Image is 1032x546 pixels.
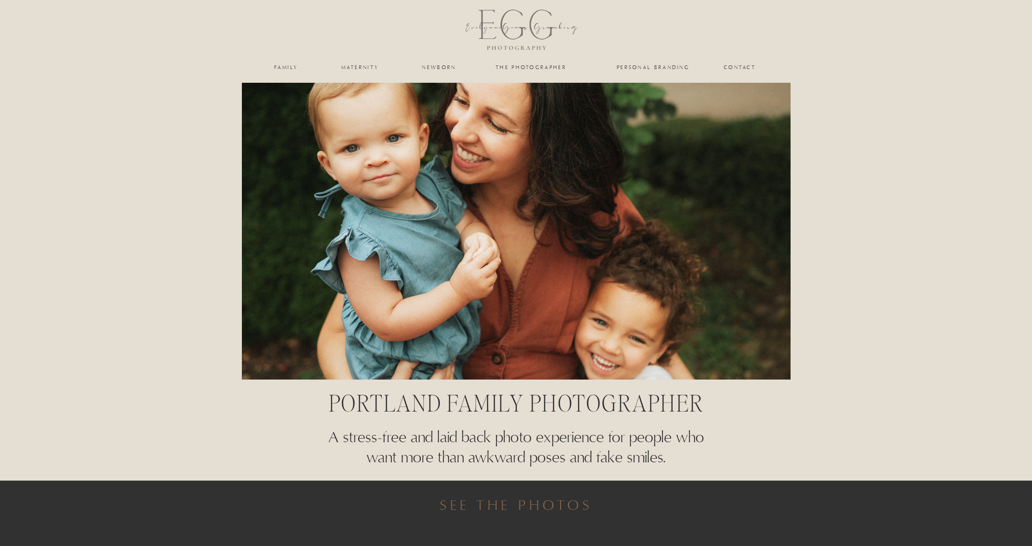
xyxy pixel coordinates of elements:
[341,64,379,70] a: maternity
[616,64,691,70] a: personal branding
[421,64,458,70] a: newborn
[268,64,305,70] a: family
[408,496,625,503] h3: see the photos
[325,428,708,469] p: A stress-free and laid back photo experience for people who want more than awkward poses and fake...
[486,64,577,70] a: the photographer
[724,64,756,70] a: Contact
[291,389,742,428] h1: portland family photographer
